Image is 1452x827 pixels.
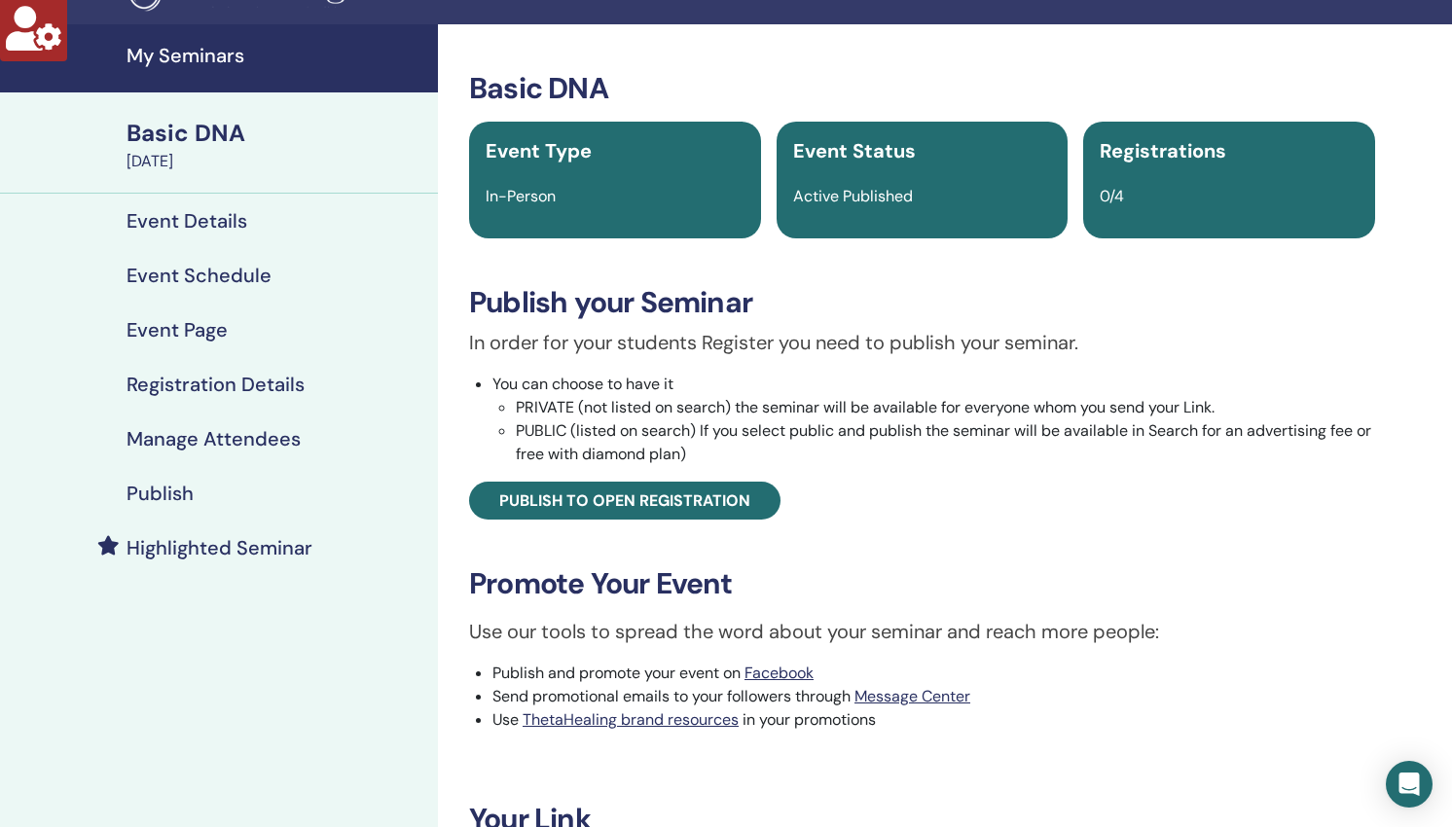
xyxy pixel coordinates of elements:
[127,373,305,396] h4: Registration Details
[1100,186,1124,206] span: 0/4
[127,209,247,233] h4: Event Details
[127,150,426,173] div: [DATE]
[523,709,739,730] a: ThetaHealing brand resources
[793,186,913,206] span: Active Published
[127,44,426,67] h4: My Seminars
[744,663,814,683] a: Facebook
[469,285,1375,320] h3: Publish your Seminar
[793,138,916,163] span: Event Status
[854,686,970,706] a: Message Center
[469,71,1375,106] h3: Basic DNA
[469,482,780,520] a: Publish to open registration
[127,427,301,450] h4: Manage Attendees
[486,186,556,206] span: In-Person
[127,117,426,150] div: Basic DNA
[492,662,1375,685] li: Publish and promote your event on
[469,617,1375,646] p: Use our tools to spread the word about your seminar and reach more people:
[1100,138,1226,163] span: Registrations
[469,328,1375,357] p: In order for your students Register you need to publish your seminar.
[499,490,750,511] span: Publish to open registration
[1386,761,1433,808] div: Open Intercom Messenger
[516,396,1375,419] li: PRIVATE (not listed on search) the seminar will be available for everyone whom you send your Link.
[492,373,1375,466] li: You can choose to have it
[127,318,228,342] h4: Event Page
[516,419,1375,466] li: PUBLIC (listed on search) If you select public and publish the seminar will be available in Searc...
[492,708,1375,732] li: Use in your promotions
[127,536,312,559] h4: Highlighted Seminar
[127,264,272,287] h4: Event Schedule
[469,566,1375,601] h3: Promote Your Event
[115,117,438,173] a: Basic DNA[DATE]
[486,138,592,163] span: Event Type
[492,685,1375,708] li: Send promotional emails to your followers through
[127,482,194,505] h4: Publish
